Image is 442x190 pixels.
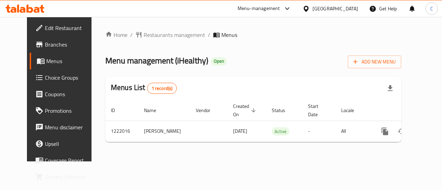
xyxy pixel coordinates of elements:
[45,40,95,49] span: Branches
[353,58,396,66] span: Add New Menu
[430,5,433,12] span: C
[30,102,101,119] a: Promotions
[348,56,401,68] button: Add New Menu
[138,121,190,142] td: [PERSON_NAME]
[233,127,247,136] span: [DATE]
[30,119,101,136] a: Menu disclaimer
[45,123,95,131] span: Menu disclaimer
[105,53,208,68] span: Menu management ( iHealthy )
[393,123,410,140] button: Change Status
[105,31,401,39] nav: breadcrumb
[45,173,95,181] span: Grocery Checklist
[233,102,258,119] span: Created On
[313,5,358,12] div: [GEOGRAPHIC_DATA]
[105,121,138,142] td: 1222016
[135,31,205,39] a: Restaurants management
[130,31,133,39] li: /
[30,20,101,36] a: Edit Restaurant
[272,106,294,114] span: Status
[308,102,327,119] span: Start Date
[30,36,101,53] a: Branches
[30,136,101,152] a: Upsell
[45,107,95,115] span: Promotions
[111,82,177,94] h2: Menus List
[238,4,280,13] div: Menu-management
[221,31,237,39] span: Menus
[336,121,371,142] td: All
[111,106,124,114] span: ID
[382,80,398,97] div: Export file
[30,169,101,185] a: Grocery Checklist
[196,106,219,114] span: Vendor
[147,85,177,92] span: 1 record(s)
[45,140,95,148] span: Upsell
[341,106,363,114] span: Locale
[147,83,177,94] div: Total records count
[30,69,101,86] a: Choice Groups
[45,90,95,98] span: Coupons
[45,24,95,32] span: Edit Restaurant
[302,121,336,142] td: -
[211,58,227,64] span: Open
[30,53,101,69] a: Menus
[144,106,165,114] span: Name
[30,86,101,102] a: Coupons
[30,152,101,169] a: Coverage Report
[272,127,289,136] div: Active
[144,31,205,39] span: Restaurants management
[105,31,127,39] a: Home
[211,57,227,66] div: Open
[272,128,289,136] span: Active
[45,73,95,82] span: Choice Groups
[45,156,95,164] span: Coverage Report
[46,57,95,65] span: Menus
[208,31,210,39] li: /
[377,123,393,140] button: more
